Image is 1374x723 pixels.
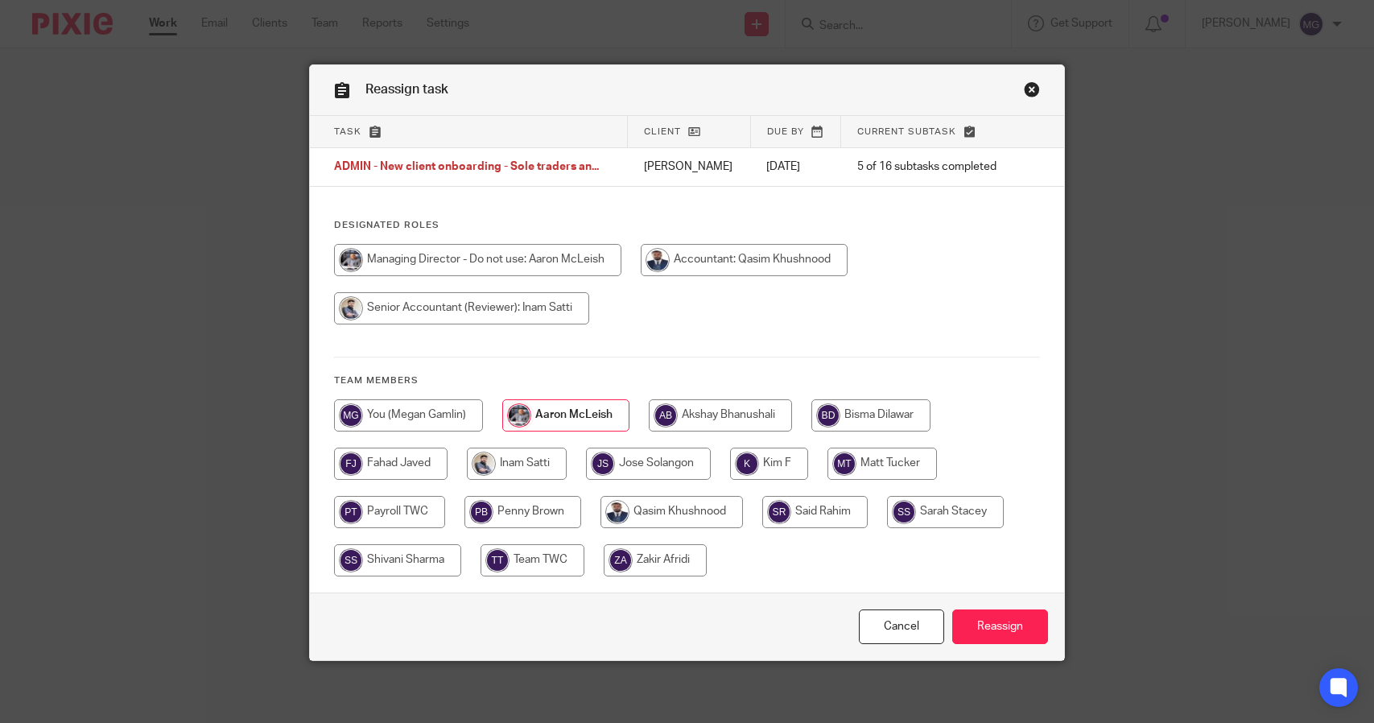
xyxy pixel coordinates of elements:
td: 5 of 16 subtasks completed [841,148,1015,187]
span: Task [334,127,361,136]
span: ADMIN - New client onboarding - Sole traders an... [334,162,599,173]
p: [DATE] [766,159,825,175]
span: Current subtask [857,127,956,136]
input: Reassign [952,609,1048,644]
a: Close this dialog window [1024,81,1040,103]
p: [PERSON_NAME] [644,159,734,175]
a: Close this dialog window [859,609,944,644]
h4: Team members [334,374,1040,387]
span: Client [644,127,681,136]
span: Reassign task [365,83,448,96]
h4: Designated Roles [334,219,1040,232]
span: Due by [767,127,804,136]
